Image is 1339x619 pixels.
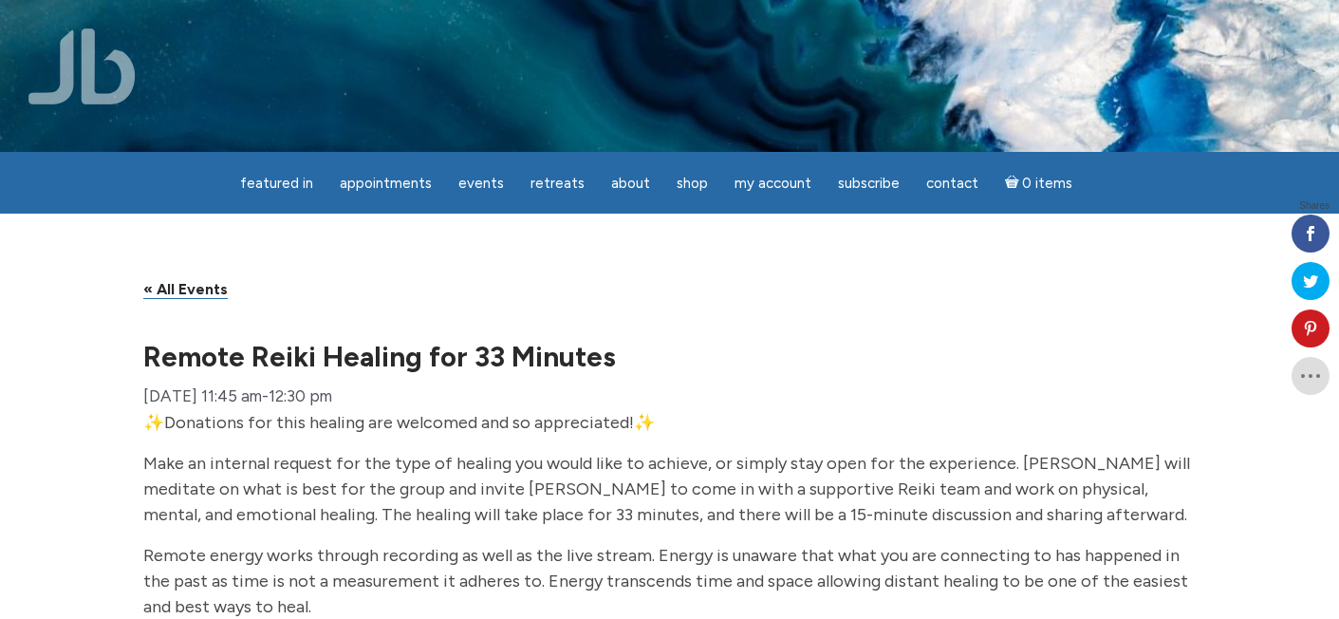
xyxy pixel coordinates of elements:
[530,175,585,192] span: Retreats
[458,175,504,192] span: Events
[600,165,661,202] a: About
[519,165,596,202] a: Retreats
[915,165,990,202] a: Contact
[143,382,332,411] div: -
[1005,175,1023,192] i: Cart
[269,386,332,405] span: 12:30 pm
[1299,201,1330,211] span: Shares
[926,175,978,192] span: Contact
[994,163,1085,202] a: Cart0 items
[143,451,1197,528] p: Make an internal request for the type of healing you would like to achieve, or simply stay open f...
[723,165,823,202] a: My Account
[838,175,900,192] span: Subscribe
[447,165,515,202] a: Events
[340,175,432,192] span: Appointments
[143,410,1197,436] p: ✨Donations for this healing are welcomed and so appreciated!✨
[240,175,313,192] span: featured in
[143,386,262,405] span: [DATE] 11:45 am
[735,175,811,192] span: My Account
[827,165,911,202] a: Subscribe
[665,165,719,202] a: Shop
[143,280,228,299] a: « All Events
[328,165,443,202] a: Appointments
[1022,177,1072,191] span: 0 items
[677,175,708,192] span: Shop
[229,165,325,202] a: featured in
[143,343,1197,370] h1: Remote Reiki Healing for 33 Minutes
[611,175,650,192] span: About
[28,28,136,104] img: Jamie Butler. The Everyday Medium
